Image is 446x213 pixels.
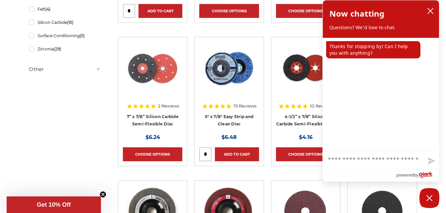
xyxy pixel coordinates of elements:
[29,43,101,55] a: Zirconia
[138,4,182,18] a: Add to Cart
[222,134,237,140] span: $6.48
[100,191,106,198] button: Close teaser
[145,134,160,140] span: $6.24
[29,17,101,28] a: Silicon Carbide
[199,42,259,101] a: blue clean and strip disc
[54,46,61,51] span: (29)
[326,41,420,58] p: Thanks for stopping by! Can I help you with anything?
[414,171,418,179] span: by
[67,20,73,25] span: (15)
[425,6,436,16] button: close chatbox
[130,62,176,75] a: Quick view
[396,171,413,179] span: powered
[199,4,259,18] a: Choose Options
[215,147,259,161] a: Add to Cart
[37,201,71,208] span: Get 10% Off
[205,114,253,127] a: 5" x 7/8" Easy Strip and Clean Disc
[127,114,179,127] a: 7” x 7/8” Silicon Carbide Semi-Flexible Disc
[323,38,439,151] div: chat
[203,42,256,95] img: blue clean and strip disc
[276,4,335,18] a: Choose Options
[310,104,333,108] span: 10 Reviews
[276,42,335,101] a: 4.5" x 7/8" Silicon Carbide Semi Flex Disc
[29,3,101,15] a: Felt
[396,169,439,181] a: Powered by Olark
[29,65,101,73] h5: Other
[7,196,101,213] div: Get 10% OffClose teaser
[276,114,335,127] a: 4-1/2” x 7/8” Silicon Carbide Semi-Flexible Disc
[283,62,329,75] a: Quick view
[422,154,439,169] button: Send message
[299,134,312,140] span: $4.16
[29,30,101,41] a: Surface Conditioning
[276,147,335,161] a: Choose Options
[126,42,179,95] img: 7" x 7/8" Silicon Carbide Semi Flex Disc
[158,104,179,108] span: 2 Reviews
[329,24,432,31] p: Questions? We'd love to chat.
[123,147,182,161] a: Choose Options
[329,7,384,20] h2: Now chatting
[80,33,85,38] span: (5)
[279,42,332,95] img: 4.5" x 7/8" Silicon Carbide Semi Flex Disc
[419,188,439,208] button: Close Chatbox
[45,7,50,12] span: (4)
[233,104,256,108] span: 19 Reviews
[206,62,252,75] a: Quick view
[123,42,182,101] a: 7" x 7/8" Silicon Carbide Semi Flex Disc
